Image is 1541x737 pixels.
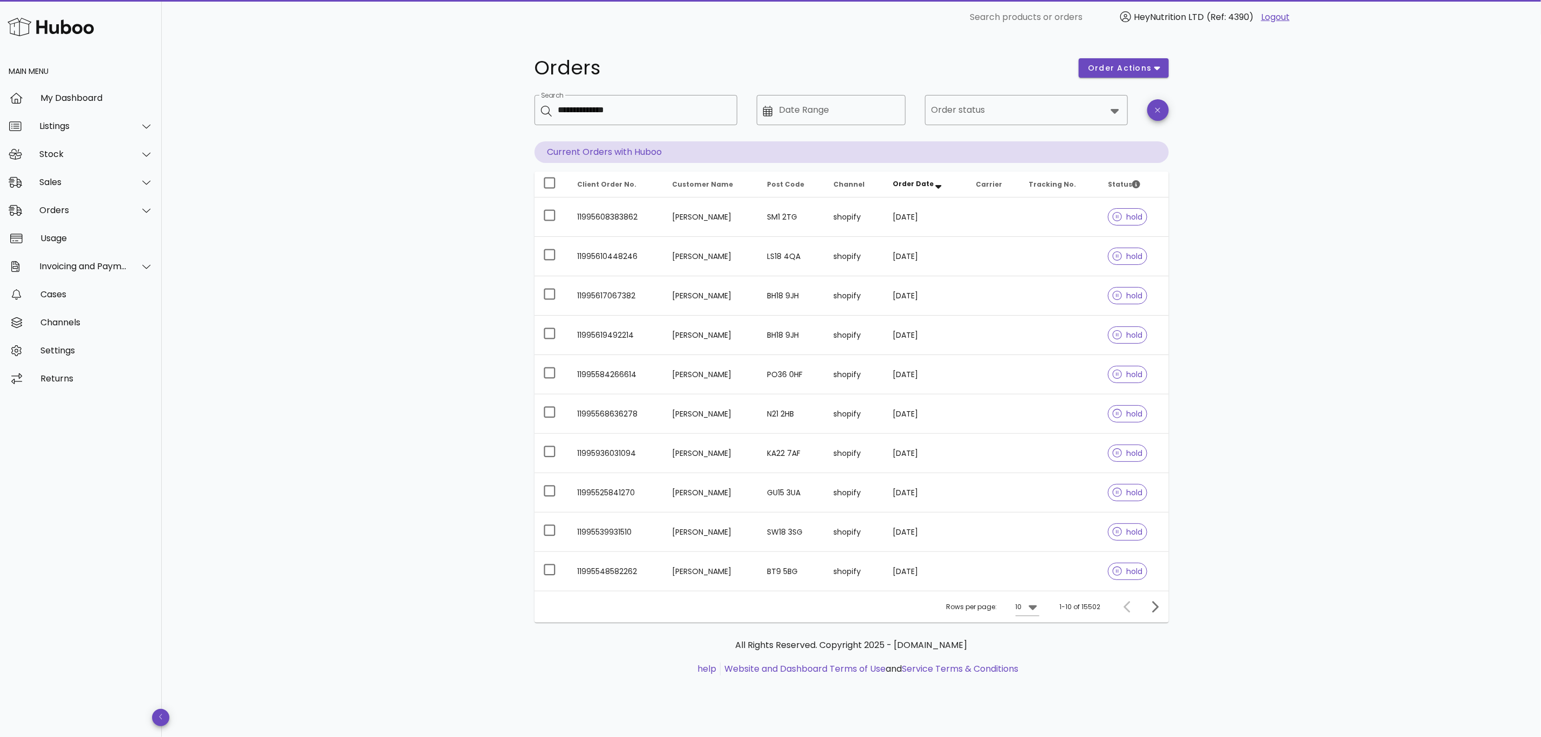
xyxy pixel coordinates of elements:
[1113,371,1143,378] span: hold
[40,345,153,356] div: Settings
[884,237,967,276] td: [DATE]
[884,316,967,355] td: [DATE]
[40,373,153,384] div: Returns
[825,355,885,394] td: shopify
[1113,292,1143,299] span: hold
[663,276,759,316] td: [PERSON_NAME]
[884,276,967,316] td: [DATE]
[759,434,825,473] td: KA22 7AF
[39,205,127,215] div: Orders
[578,180,637,189] span: Client Order No.
[663,197,759,237] td: [PERSON_NAME]
[1134,11,1204,23] span: HeyNutrition LTD
[967,172,1021,197] th: Carrier
[825,237,885,276] td: shopify
[759,355,825,394] td: PO36 0HF
[535,141,1169,163] p: Current Orders with Huboo
[884,552,967,591] td: [DATE]
[569,473,663,513] td: 11995525841270
[976,180,1002,189] span: Carrier
[1108,180,1140,189] span: Status
[884,473,967,513] td: [DATE]
[884,434,967,473] td: [DATE]
[1113,410,1143,418] span: hold
[759,316,825,355] td: BH18 9JH
[39,177,127,187] div: Sales
[825,552,885,591] td: shopify
[1113,568,1143,575] span: hold
[759,197,825,237] td: SM1 2TG
[759,513,825,552] td: SW18 3SG
[1207,11,1254,23] span: (Ref: 4390)
[884,394,967,434] td: [DATE]
[569,434,663,473] td: 11995936031094
[569,276,663,316] td: 11995617067382
[40,317,153,327] div: Channels
[759,394,825,434] td: N21 2HB
[569,172,663,197] th: Client Order No.
[825,513,885,552] td: shopify
[697,663,716,675] a: help
[759,276,825,316] td: BH18 9JH
[39,261,127,271] div: Invoicing and Payments
[663,513,759,552] td: [PERSON_NAME]
[759,473,825,513] td: GU15 3UA
[884,513,967,552] td: [DATE]
[834,180,865,189] span: Channel
[947,591,1039,623] div: Rows per page:
[825,316,885,355] td: shopify
[1113,528,1143,536] span: hold
[1113,331,1143,339] span: hold
[768,180,805,189] span: Post Code
[884,197,967,237] td: [DATE]
[1016,602,1022,612] div: 10
[535,58,1066,78] h1: Orders
[569,552,663,591] td: 11995548582262
[721,663,1018,675] li: and
[663,394,759,434] td: [PERSON_NAME]
[39,149,127,159] div: Stock
[1021,172,1099,197] th: Tracking No.
[543,639,1160,652] p: All Rights Reserved. Copyright 2025 - [DOMAIN_NAME]
[1113,489,1143,496] span: hold
[8,15,94,38] img: Huboo Logo
[1016,598,1039,616] div: 10Rows per page:
[1029,180,1077,189] span: Tracking No.
[569,316,663,355] td: 11995619492214
[663,473,759,513] td: [PERSON_NAME]
[1087,63,1152,74] span: order actions
[902,663,1018,675] a: Service Terms & Conditions
[884,172,967,197] th: Order Date: Sorted descending. Activate to remove sorting.
[663,237,759,276] td: [PERSON_NAME]
[569,513,663,552] td: 11995539931510
[1261,11,1290,24] a: Logout
[569,197,663,237] td: 11995608383862
[40,233,153,243] div: Usage
[759,552,825,591] td: BT9 5BG
[1113,213,1143,221] span: hold
[541,92,564,100] label: Search
[825,197,885,237] td: shopify
[1145,597,1165,617] button: Next page
[925,95,1128,125] div: Order status
[663,434,759,473] td: [PERSON_NAME]
[663,355,759,394] td: [PERSON_NAME]
[825,473,885,513] td: shopify
[893,179,934,188] span: Order Date
[569,237,663,276] td: 11995610448246
[759,237,825,276] td: LS18 4QA
[569,355,663,394] td: 11995584266614
[724,663,886,675] a: Website and Dashboard Terms of Use
[1113,449,1143,457] span: hold
[759,172,825,197] th: Post Code
[825,172,885,197] th: Channel
[39,121,127,131] div: Listings
[672,180,733,189] span: Customer Name
[884,355,967,394] td: [DATE]
[40,289,153,299] div: Cases
[825,394,885,434] td: shopify
[825,276,885,316] td: shopify
[825,434,885,473] td: shopify
[40,93,153,103] div: My Dashboard
[1099,172,1169,197] th: Status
